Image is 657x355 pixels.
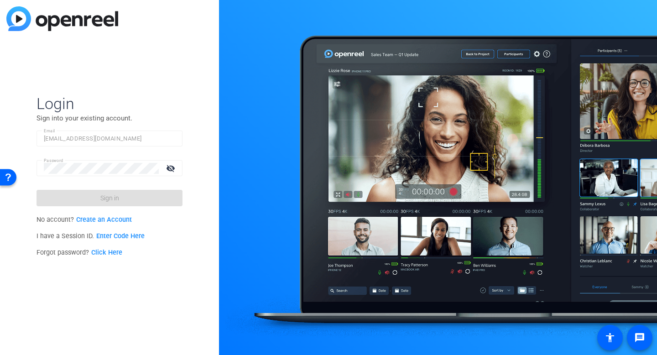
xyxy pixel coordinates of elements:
[44,128,55,133] mat-label: Email
[36,94,182,113] span: Login
[36,232,145,240] span: I have a Session ID.
[161,162,182,175] mat-icon: visibility_off
[76,216,132,224] a: Create an Account
[605,332,615,343] mat-icon: accessibility
[6,6,118,31] img: blue-gradient.svg
[36,249,122,256] span: Forgot password?
[44,133,175,144] input: Enter Email Address
[634,332,645,343] mat-icon: message
[36,113,182,123] p: Sign into your existing account.
[91,249,122,256] a: Click Here
[36,216,132,224] span: No account?
[44,158,63,163] mat-label: Password
[96,232,145,240] a: Enter Code Here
